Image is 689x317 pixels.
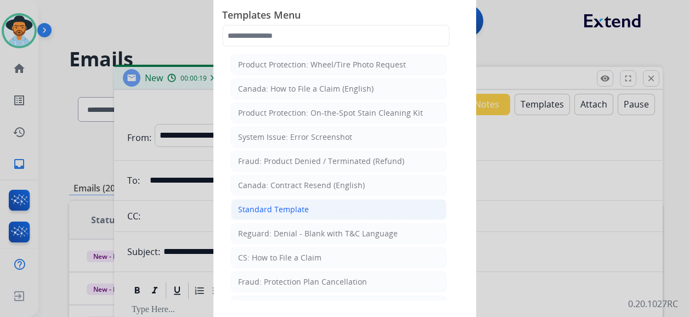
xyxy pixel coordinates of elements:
[238,156,404,167] div: Fraud: Product Denied / Terminated (Refund)
[238,204,309,215] div: Standard Template
[238,107,423,118] div: Product Protection: On-the-Spot Stain Cleaning Kit
[238,228,398,239] div: Reguard: Denial - Blank with T&C Language
[238,276,367,287] div: Fraud: Protection Plan Cancellation
[222,7,467,25] span: Templates Menu
[238,83,374,94] div: Canada: How to File a Claim (English)
[238,59,406,70] div: Product Protection: Wheel/Tire Photo Request
[238,132,352,143] div: System Issue: Error Screenshot
[238,180,365,191] div: Canada: Contract Resend (English)
[238,252,321,263] div: CS: How to File a Claim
